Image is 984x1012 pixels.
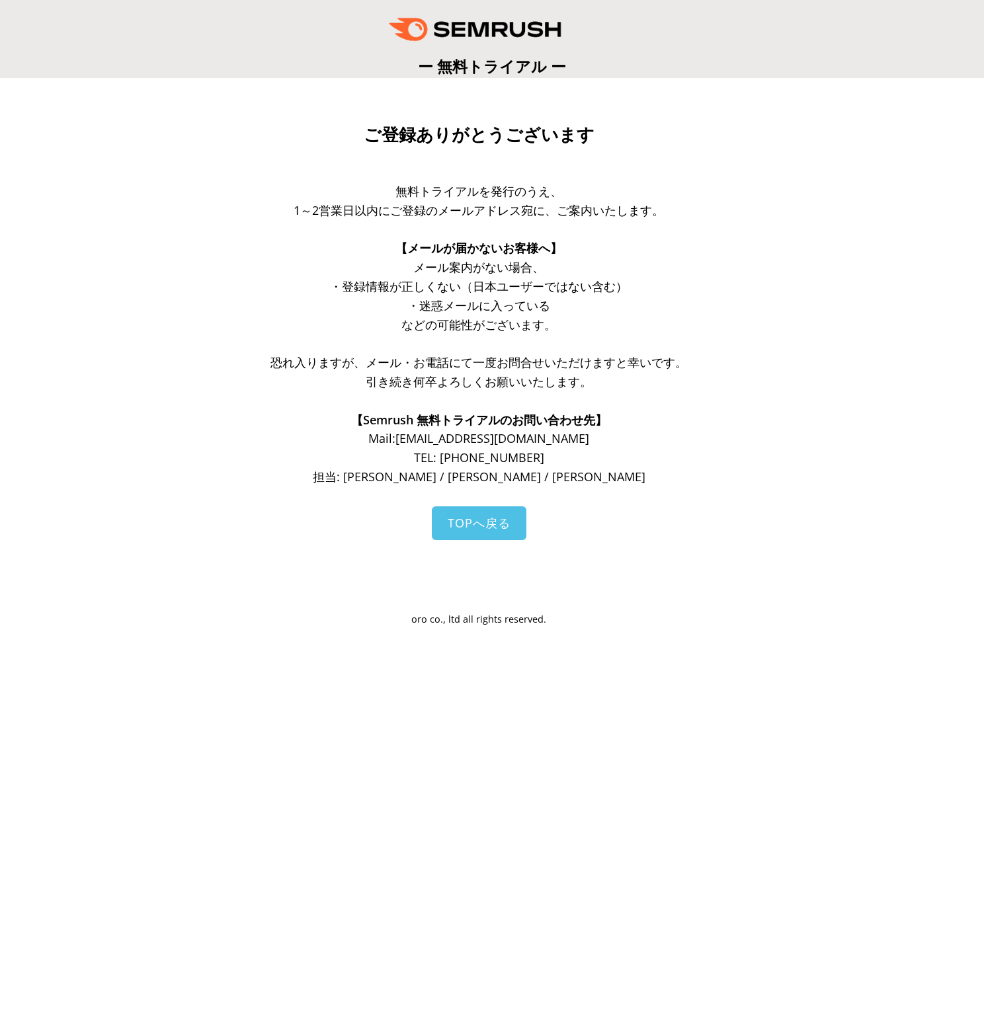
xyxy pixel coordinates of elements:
span: メール案内がない場合、 [413,259,544,275]
span: 1～2営業日以内にご登録のメールアドレス宛に、ご案内いたします。 [294,202,664,218]
span: 無料トライアルを発行のうえ、 [395,183,562,199]
span: ・迷惑メールに入っている [407,297,550,313]
span: 【Semrush 無料トライアルのお問い合わせ先】 [351,412,607,428]
span: 【メールが届かないお客様へ】 [395,240,562,256]
span: TOPへ戻る [448,515,511,531]
span: Mail: [EMAIL_ADDRESS][DOMAIN_NAME] [368,430,589,446]
span: 恐れ入りますが、メール・お電話にて一度お問合せいただけますと幸いです。 [270,354,687,370]
span: oro co., ltd all rights reserved. [411,613,546,625]
span: などの可能性がございます。 [401,317,556,332]
span: ー 無料トライアル ー [418,56,566,77]
span: 引き続き何卒よろしくお願いいたします。 [366,373,592,389]
a: TOPへ戻る [432,506,526,540]
span: ご登録ありがとうございます [364,125,594,145]
span: 担当: [PERSON_NAME] / [PERSON_NAME] / [PERSON_NAME] [313,469,645,485]
span: ・登録情報が正しくない（日本ユーザーではない含む） [330,278,628,294]
span: TEL: [PHONE_NUMBER] [414,449,544,465]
